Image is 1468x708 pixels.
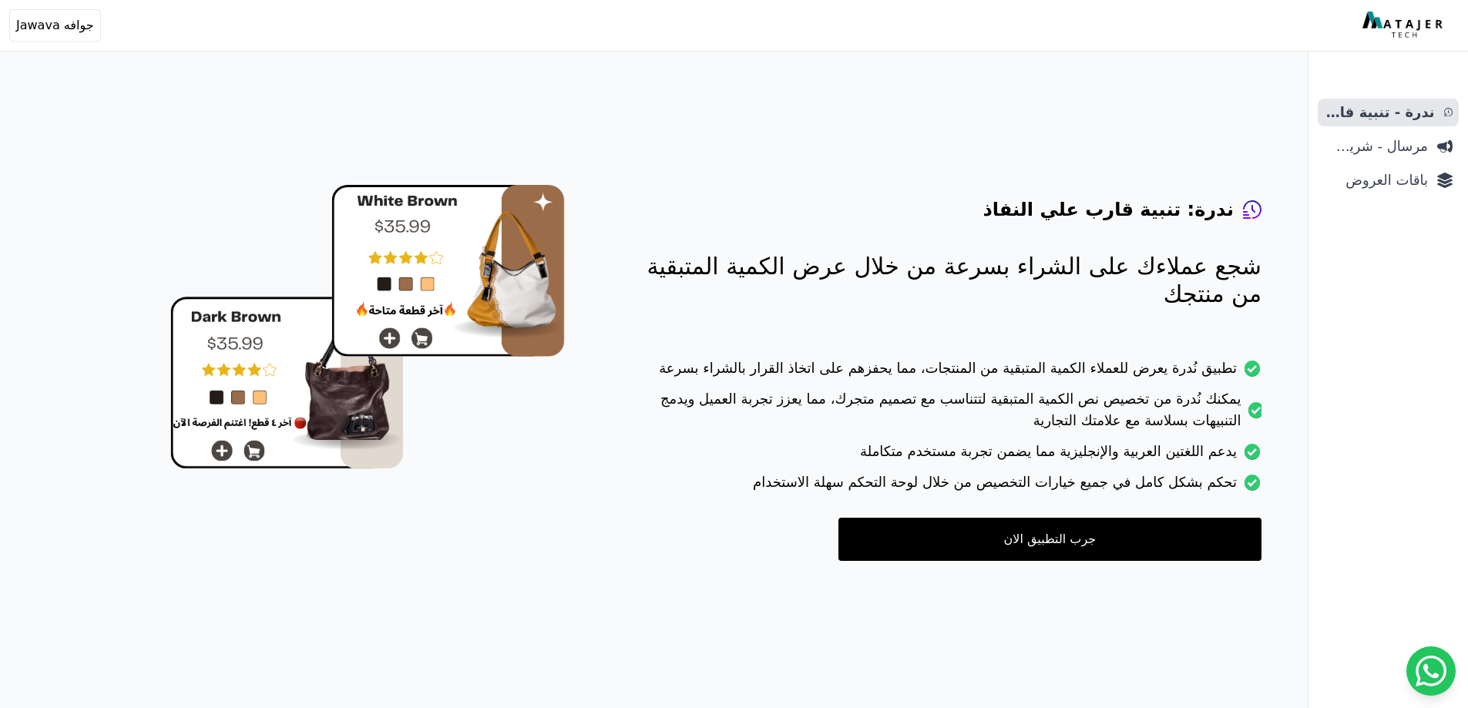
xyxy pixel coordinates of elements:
[627,471,1261,502] li: تحكم بشكل كامل في جميع خيارات التخصيص من خلال لوحة التحكم سهلة الاستخدام
[1324,169,1428,191] span: باقات العروض
[627,253,1261,308] p: شجع عملاءك على الشراء بسرعة من خلال عرض الكمية المتبقية من منتجك
[1324,102,1435,123] span: ندرة - تنبية قارب علي النفاذ
[9,9,101,42] button: جوافه Jawava
[627,441,1261,471] li: يدعم اللغتين العربية والإنجليزية مما يضمن تجربة مستخدم متكاملة
[1362,12,1446,39] img: MatajerTech Logo
[1324,136,1428,157] span: مرسال - شريط دعاية
[627,357,1261,388] li: تطبيق نُدرة يعرض للعملاء الكمية المتبقية من المنتجات، مما يحفزهم على اتخاذ القرار بالشراء بسرعة
[838,518,1261,561] a: جرب التطبيق الان
[983,197,1234,222] h4: ندرة: تنبية قارب علي النفاذ
[170,185,565,469] img: hero
[16,16,94,35] span: جوافه Jawava
[627,388,1261,441] li: يمكنك نُدرة من تخصيص نص الكمية المتبقية لتتناسب مع تصميم متجرك، مما يعزز تجربة العميل ويدمج التنب...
